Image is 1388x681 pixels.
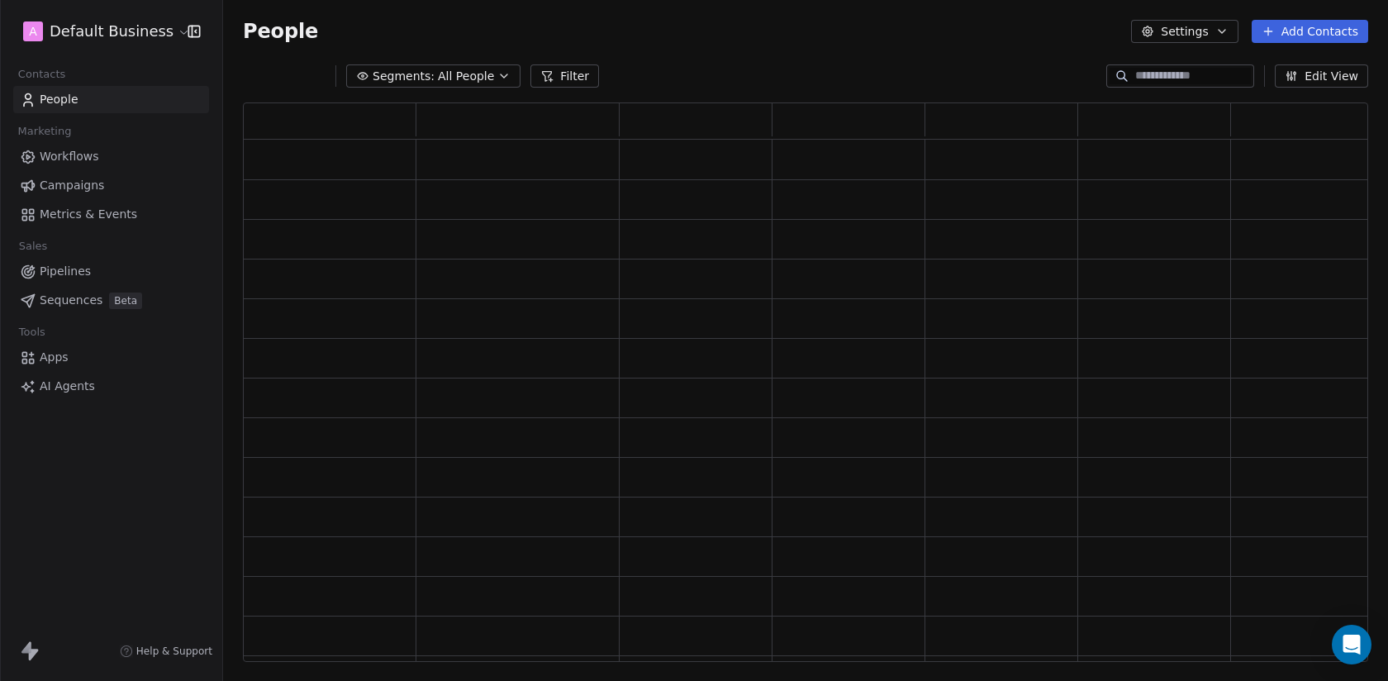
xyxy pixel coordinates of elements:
span: Marketing [11,119,78,144]
span: AI Agents [40,378,95,395]
span: Metrics & Events [40,206,137,223]
span: People [243,19,318,44]
span: Help & Support [136,645,212,658]
span: Segments: [373,68,435,85]
span: Campaigns [40,177,104,194]
span: Apps [40,349,69,366]
span: People [40,91,78,108]
span: Pipelines [40,263,91,280]
a: Metrics & Events [13,201,209,228]
a: People [13,86,209,113]
span: Workflows [40,148,99,165]
a: Workflows [13,143,209,170]
div: Open Intercom Messenger [1332,625,1371,664]
span: All People [438,68,494,85]
span: Contacts [11,62,73,87]
button: Settings [1131,20,1238,43]
button: Filter [530,64,599,88]
a: Pipelines [13,258,209,285]
a: AI Agents [13,373,209,400]
span: A [29,23,37,40]
a: Apps [13,344,209,371]
button: Add Contacts [1252,20,1368,43]
span: Beta [109,293,142,309]
div: grid [244,140,1384,663]
span: Sales [12,234,55,259]
a: Campaigns [13,172,209,199]
span: Sequences [40,292,102,309]
button: Edit View [1275,64,1368,88]
button: ADefault Business [20,17,176,45]
a: SequencesBeta [13,287,209,314]
span: Default Business [50,21,173,42]
span: Tools [12,320,52,345]
a: Help & Support [120,645,212,658]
